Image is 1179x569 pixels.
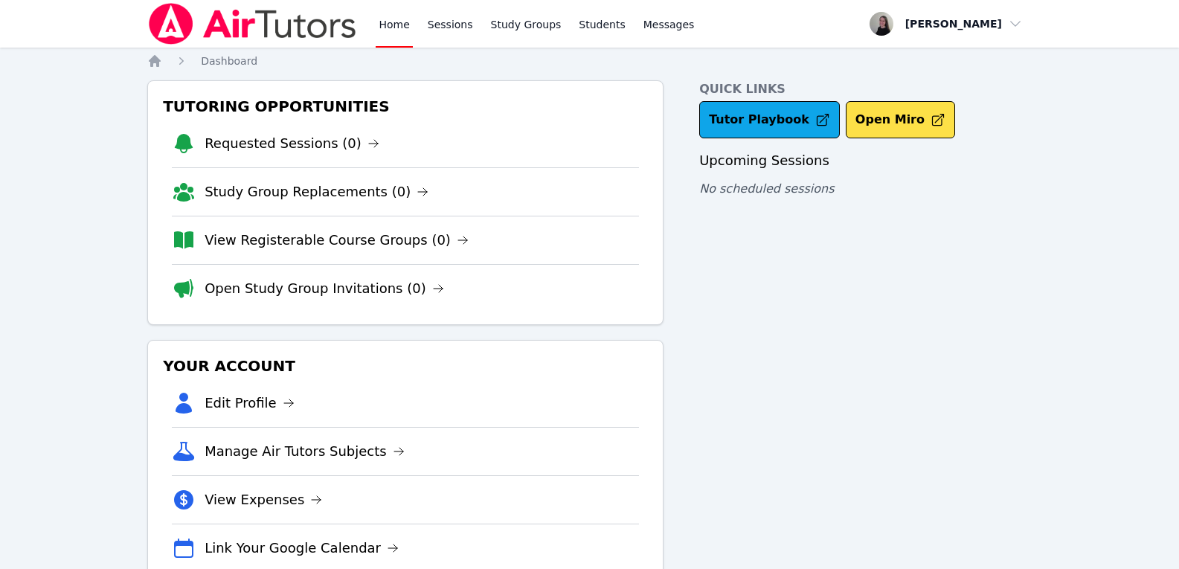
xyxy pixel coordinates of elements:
[643,17,695,32] span: Messages
[699,181,834,196] span: No scheduled sessions
[699,101,840,138] a: Tutor Playbook
[147,3,358,45] img: Air Tutors
[205,538,399,559] a: Link Your Google Calendar
[846,101,955,138] button: Open Miro
[205,441,405,462] a: Manage Air Tutors Subjects
[205,230,469,251] a: View Registerable Course Groups (0)
[201,54,257,68] a: Dashboard
[205,133,379,154] a: Requested Sessions (0)
[147,54,1032,68] nav: Breadcrumb
[205,181,428,202] a: Study Group Replacements (0)
[160,93,651,120] h3: Tutoring Opportunities
[205,489,322,510] a: View Expenses
[160,353,651,379] h3: Your Account
[699,150,1032,171] h3: Upcoming Sessions
[201,55,257,67] span: Dashboard
[699,80,1032,98] h4: Quick Links
[205,393,295,414] a: Edit Profile
[205,278,444,299] a: Open Study Group Invitations (0)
